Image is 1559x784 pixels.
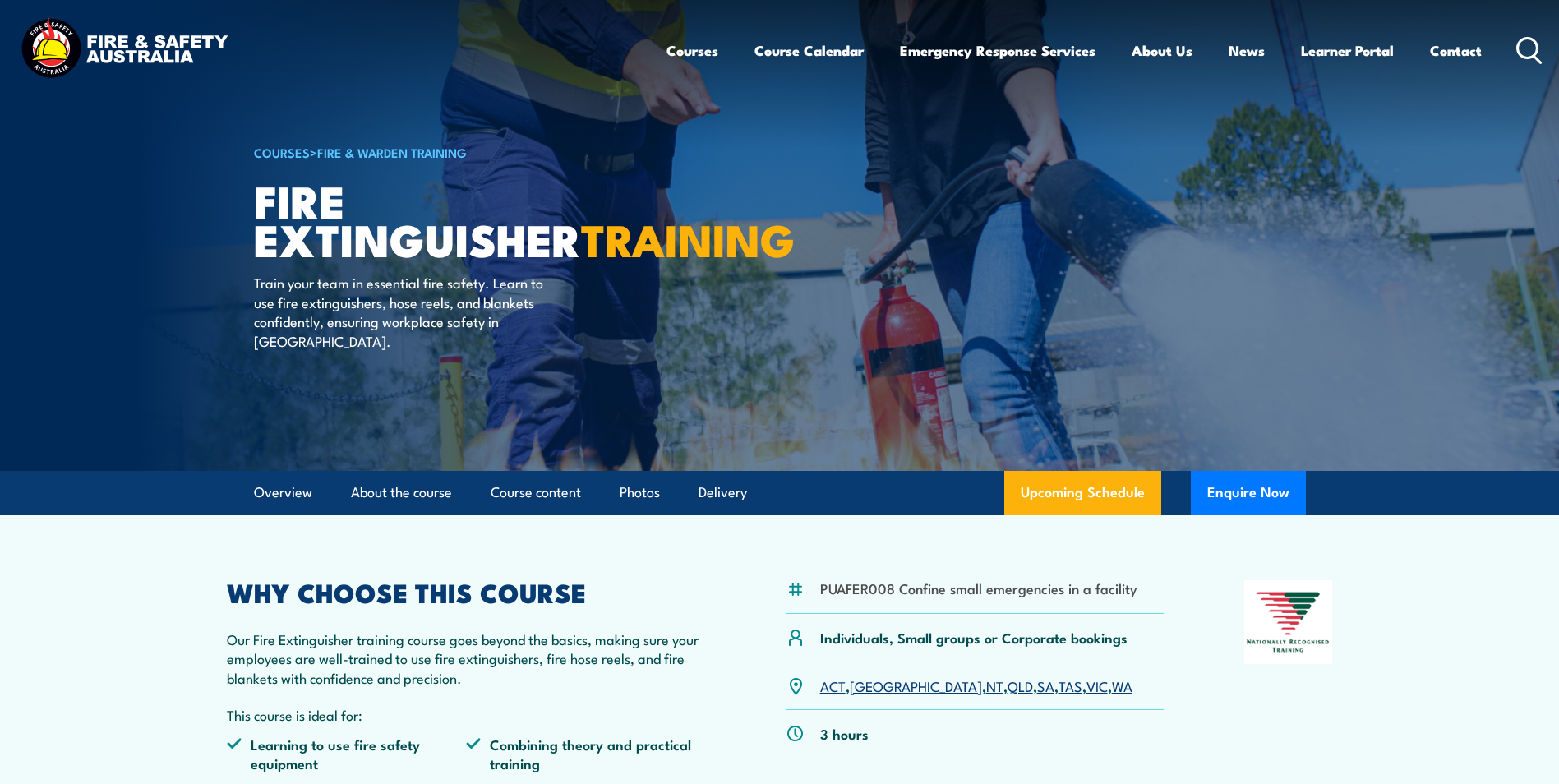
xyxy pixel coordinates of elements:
a: Delivery [699,471,747,514]
a: VIC [1086,676,1108,695]
a: Course Calendar [754,29,864,72]
p: Train your team in essential fire safety. Learn to use fire extinguishers, hose reels, and blanke... [254,273,554,350]
a: News [1229,29,1265,72]
strong: TRAINING [581,204,795,272]
a: Photos [620,471,660,514]
p: 3 hours [820,724,869,743]
a: SA [1037,676,1054,695]
a: About Us [1132,29,1192,72]
a: About the course [351,471,452,514]
a: COURSES [254,143,310,161]
a: Fire & Warden Training [317,143,467,161]
a: Upcoming Schedule [1004,471,1161,515]
p: Our Fire Extinguisher training course goes beyond the basics, making sure your employees are well... [227,630,707,687]
a: QLD [1008,676,1033,695]
a: NT [986,676,1003,695]
li: PUAFER008 Confine small emergencies in a facility [820,579,1137,597]
a: Course content [491,471,581,514]
h6: > [254,142,660,162]
p: This course is ideal for: [227,705,707,724]
a: Learner Portal [1301,29,1394,72]
li: Combining theory and practical training [466,735,706,773]
a: ACT [820,676,846,695]
a: Courses [666,29,718,72]
li: Learning to use fire safety equipment [227,735,467,773]
h2: WHY CHOOSE THIS COURSE [227,580,707,603]
a: [GEOGRAPHIC_DATA] [850,676,982,695]
img: Nationally Recognised Training logo. [1244,580,1333,664]
a: Contact [1430,29,1482,72]
button: Enquire Now [1191,471,1306,515]
p: Individuals, Small groups or Corporate bookings [820,628,1128,647]
a: Emergency Response Services [900,29,1095,72]
a: WA [1112,676,1132,695]
h1: Fire Extinguisher [254,181,660,257]
a: TAS [1059,676,1082,695]
p: , , , , , , , [820,676,1132,695]
a: Overview [254,471,312,514]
